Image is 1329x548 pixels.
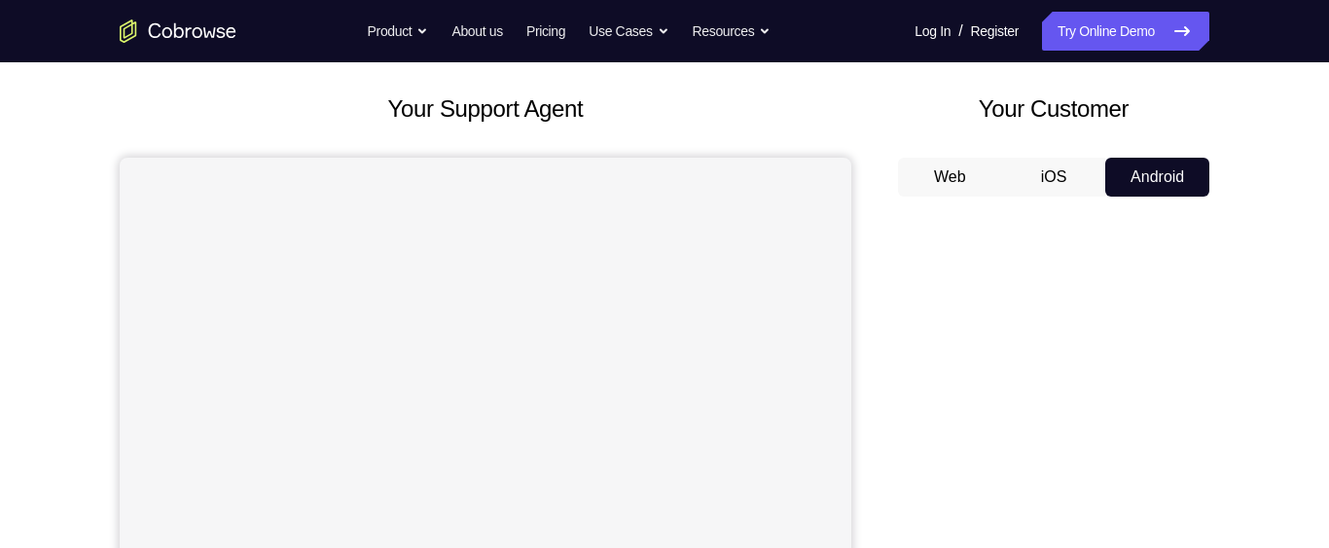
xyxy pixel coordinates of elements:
[915,12,951,51] a: Log In
[589,12,668,51] button: Use Cases
[1002,158,1106,197] button: iOS
[451,12,502,51] a: About us
[958,19,962,43] span: /
[971,12,1019,51] a: Register
[368,12,429,51] button: Product
[120,19,236,43] a: Go to the home page
[898,158,1002,197] button: Web
[898,91,1209,127] h2: Your Customer
[120,91,851,127] h2: Your Support Agent
[526,12,565,51] a: Pricing
[1105,158,1209,197] button: Android
[693,12,772,51] button: Resources
[1042,12,1209,51] a: Try Online Demo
